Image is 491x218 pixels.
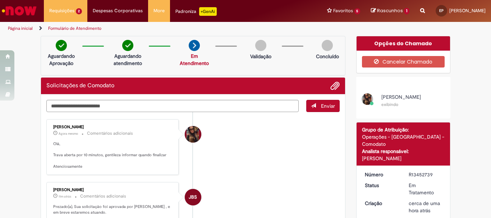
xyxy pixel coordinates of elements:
button: Enviar [306,100,340,112]
button: Cancelar Chamado [362,56,445,68]
p: +GenAi [199,7,217,16]
a: Formulário de Atendimento [48,25,101,31]
span: Despesas Corporativas [93,7,143,14]
span: Enviar [321,103,335,109]
div: Grupo de Atribuição: [362,126,445,133]
small: Comentários adicionais [80,193,126,199]
div: R13452739 [409,171,442,178]
p: Aguardando atendimento [110,52,145,67]
div: undefined Online [185,126,201,143]
img: ServiceNow [1,4,38,18]
span: Favoritos [333,7,353,14]
time: 27/08/2025 15:16:30 [59,131,78,136]
div: [PERSON_NAME] [53,188,173,192]
p: Prezado(a), Sua solicitação foi aprovada por [PERSON_NAME] , e em breve estaremos atuando. [53,204,173,215]
span: 2 [76,8,82,14]
div: [PERSON_NAME] [53,125,173,129]
dt: Status [359,182,404,189]
div: Padroniza [175,7,217,16]
div: Analista responsável: [362,148,445,155]
span: Requisições [49,7,74,14]
img: img-circle-grey.png [255,40,266,51]
a: Página inicial [8,25,33,31]
span: 1 [404,8,409,14]
span: [PERSON_NAME] [381,94,421,100]
a: Em Atendimento [180,53,209,66]
span: [PERSON_NAME] [449,8,486,14]
span: EP [439,8,444,13]
small: exibindo [381,102,398,107]
a: Rascunhos [371,8,409,14]
span: JBS [189,189,197,206]
ul: Trilhas de página [5,22,322,35]
textarea: Digite sua mensagem aqui... [46,100,299,112]
p: Aguardando Aprovação [44,52,79,67]
h2: Solicitações de Comodato Histórico de tíquete [46,83,114,89]
p: Validação [250,53,271,60]
time: 27/08/2025 14:21:26 [409,200,440,214]
small: Comentários adicionais [87,130,133,136]
span: Agora mesmo [59,131,78,136]
dt: Criação [359,200,404,207]
div: Jacqueline Batista Shiota [185,189,201,205]
img: arrow-next.png [189,40,200,51]
span: 5 [354,8,361,14]
div: 27/08/2025 14:21:26 [409,200,442,214]
img: check-circle-green.png [56,40,67,51]
div: [PERSON_NAME] [362,155,445,162]
img: check-circle-green.png [122,40,133,51]
p: Concluído [316,53,339,60]
span: cerca de uma hora atrás [409,200,440,214]
button: Adicionar anexos [330,81,340,91]
div: Operações - [GEOGRAPHIC_DATA] - Comodato [362,133,445,148]
dt: Número [359,171,404,178]
span: 11m atrás [59,194,71,199]
div: Em Tratamento [409,182,442,196]
span: Rascunhos [377,7,403,14]
span: More [153,7,165,14]
img: img-circle-grey.png [322,40,333,51]
div: Opções do Chamado [357,36,450,51]
p: Olá, Trava aberta por 10 minutos, gentileza informar quando finalizar Atenciosamente [53,141,173,170]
